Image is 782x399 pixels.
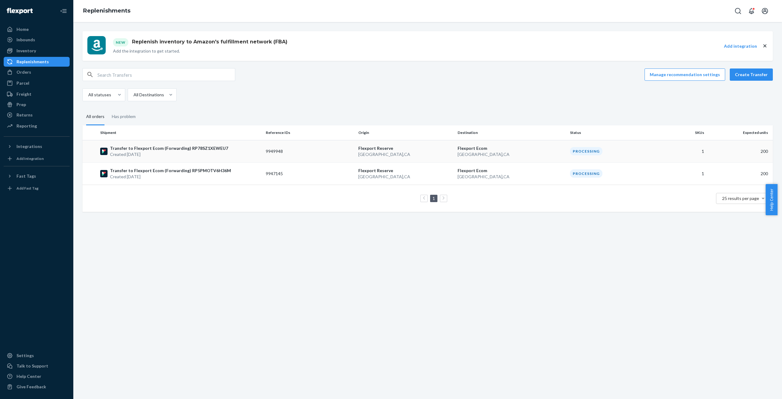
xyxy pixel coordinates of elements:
[133,92,133,98] input: All Destinations
[431,196,436,201] a: Page 1 is your current page
[4,89,70,99] a: Freight
[78,2,135,20] ol: breadcrumbs
[16,173,36,179] div: Fast Tags
[110,168,231,174] p: Transfer to Flexport Ecom (Forwarding) RP5PMOTV6H36M
[16,373,41,379] div: Help Center
[16,48,36,54] div: Inventory
[4,78,70,88] a: Parcel
[88,92,111,98] div: All statuses
[707,140,773,162] td: 200
[660,125,707,140] th: SKUs
[570,169,602,178] div: Processing
[16,80,29,86] div: Parcel
[130,38,287,46] h1: Replenish inventory to Amazon's fulfillment network (FBA)
[358,151,453,157] p: [GEOGRAPHIC_DATA] , CA
[16,37,35,43] div: Inbounds
[4,67,70,77] a: Orders
[4,142,70,151] button: Integrations
[455,125,568,140] th: Destination
[16,26,29,32] div: Home
[660,140,707,162] td: 1
[16,186,38,191] div: Add Fast Tag
[16,59,49,65] div: Replenishments
[356,125,455,140] th: Origin
[83,7,130,14] a: Replenishments
[568,125,660,140] th: Status
[358,174,453,180] p: [GEOGRAPHIC_DATA] , CA
[759,5,771,17] button: Open account menu
[16,69,31,75] div: Orders
[110,151,228,157] p: Created [DATE]
[4,361,70,371] a: Talk to Support
[16,102,26,108] div: Prep
[4,110,70,120] a: Returns
[458,168,565,174] p: Flexport Ecom
[722,196,759,201] span: 25 results per page
[458,145,565,151] p: Flexport Ecom
[110,145,228,151] p: Transfer to Flexport Ecom (Forwarding) RP78SZ1XEWEU7
[16,112,33,118] div: Returns
[745,5,758,17] button: Open notifications
[86,109,104,125] div: All orders
[113,48,287,54] p: Add the integration to get started.
[97,68,235,81] input: Search Transfers
[4,121,70,131] a: Reporting
[707,125,773,140] th: Expected units
[16,156,44,161] div: Add Integration
[358,168,453,174] p: Flexport Reserve
[730,68,773,81] button: Create Transfer
[4,24,70,34] a: Home
[110,174,231,180] p: Created [DATE]
[16,143,42,150] div: Integrations
[4,382,70,392] button: Give Feedback
[263,162,356,185] td: 9947145
[570,147,602,155] div: Processing
[762,43,768,49] button: close
[263,125,356,140] th: Reference IDs
[4,171,70,181] button: Fast Tags
[16,91,31,97] div: Freight
[4,371,70,381] a: Help Center
[4,57,70,67] a: Replenishments
[16,353,34,359] div: Settings
[16,123,37,129] div: Reporting
[4,100,70,109] a: Prep
[4,183,70,193] a: Add Fast Tag
[4,46,70,56] a: Inventory
[645,68,725,81] button: Manage recommendation settings
[766,184,777,215] button: Help Center
[57,5,70,17] button: Close Navigation
[724,43,757,49] button: Add integration
[16,384,46,390] div: Give Feedback
[732,5,744,17] button: Open Search Box
[4,35,70,45] a: Inbounds
[113,38,128,46] div: New
[98,125,263,140] th: Shipment
[7,8,33,14] img: Flexport logo
[707,162,773,185] td: 200
[358,145,453,151] p: Flexport Reserve
[4,154,70,164] a: Add Integration
[4,351,70,360] a: Settings
[16,363,48,369] div: Talk to Support
[458,151,565,157] p: [GEOGRAPHIC_DATA] , CA
[112,109,136,124] div: Has problem
[263,140,356,162] td: 9949948
[660,162,707,185] td: 1
[458,174,565,180] p: [GEOGRAPHIC_DATA] , CA
[133,92,164,98] div: All Destinations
